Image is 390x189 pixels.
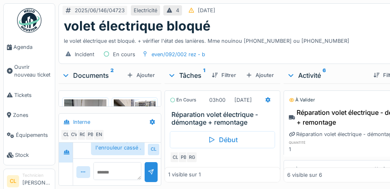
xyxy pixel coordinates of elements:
div: Technicien [22,172,52,178]
div: Filtrer [208,70,239,81]
div: PB [178,152,189,163]
div: Tâches [168,70,205,80]
div: Activité [287,70,367,80]
div: CV [69,129,80,141]
img: 9h77te0fruxdgo2xxeb9j2emcd6b [114,99,156,131]
a: Tickets [4,85,55,105]
div: 4 [176,7,179,14]
span: Stock [15,151,52,159]
img: Badge_color-CXgf-gQk.svg [17,8,41,33]
div: 2025/06/146/04723 [75,7,125,14]
div: [DATE] [234,96,252,104]
div: Documents [62,70,123,80]
span: Équipements [16,131,52,139]
div: CL [148,144,159,155]
div: En cours [113,51,135,58]
div: Incident [75,51,94,58]
div: Ajouter [243,70,277,81]
a: Équipements [4,125,55,145]
div: Electricité [134,7,157,14]
div: EN [93,129,104,141]
div: CL [170,152,181,163]
a: Zones [4,105,55,125]
div: PB [85,129,96,141]
span: Agenda [13,43,52,51]
div: En cours [170,97,196,103]
div: [DATE] [198,7,215,14]
sup: 1 [203,70,205,80]
a: Ouvrir nouveau ticket [4,57,55,85]
span: Tickets [14,91,52,99]
span: Zones [13,111,52,119]
h3: Réparation volet électrique - démontage + remontage [171,111,277,126]
sup: 2 [110,70,114,80]
div: CL [61,129,72,141]
div: 1 [289,145,336,153]
div: even/092/002 rez - b [152,51,205,58]
li: CL [7,175,19,187]
div: Début [170,131,275,148]
div: À valider [289,97,315,103]
div: Ajouter [123,70,158,81]
div: À valider [289,166,315,173]
a: Stock [4,145,55,165]
div: 6 visible sur 6 [287,171,322,179]
div: Interne [73,118,90,126]
h6: quantité [289,140,336,145]
a: Agenda [4,37,55,57]
span: Ouvrir nouveau ticket [14,63,52,79]
sup: 6 [323,70,326,80]
div: Marquer comme terminé [170,166,247,177]
img: j0uoq3jfqgs9h01p6iztutdgadm8 [64,99,106,156]
h1: volet électrique bloqué [64,18,210,34]
div: 03h00 [209,96,225,104]
div: RG [186,152,197,163]
div: RG [77,129,88,141]
div: 1 visible sur 1 [168,171,201,179]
